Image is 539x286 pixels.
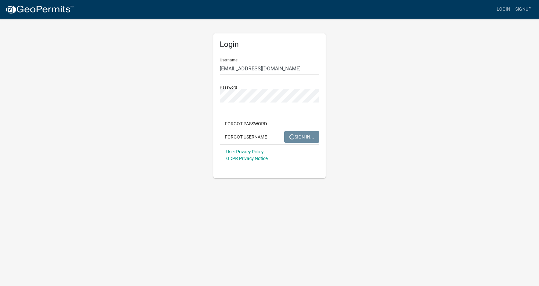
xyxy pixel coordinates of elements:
span: SIGN IN... [289,134,314,139]
button: SIGN IN... [284,131,319,143]
h5: Login [220,40,319,49]
a: GDPR Privacy Notice [226,156,268,161]
a: User Privacy Policy [226,149,264,154]
a: Signup [513,3,534,15]
button: Forgot Password [220,118,272,130]
a: Login [494,3,513,15]
button: Forgot Username [220,131,272,143]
